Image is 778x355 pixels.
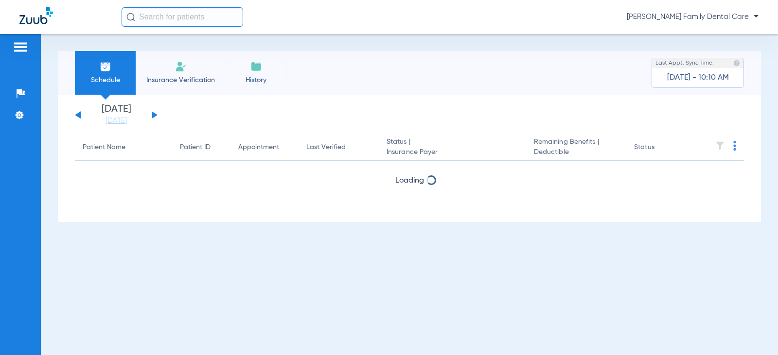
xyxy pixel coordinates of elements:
span: Last Appt. Sync Time: [655,58,714,68]
span: [DATE] - 10:10 AM [667,73,729,83]
input: Search for patients [122,7,243,27]
span: Insurance Payer [387,147,518,157]
div: Patient Name [83,142,125,152]
div: Appointment [238,142,291,152]
img: group-dot-blue.svg [733,141,736,151]
img: filter.svg [715,141,725,151]
img: Manual Insurance Verification [175,61,187,72]
img: hamburger-icon [13,41,28,53]
img: last sync help info [733,60,740,67]
th: Status [626,134,692,161]
div: Patient Name [83,142,164,152]
img: Schedule [100,61,111,72]
div: Last Verified [306,142,346,152]
span: Loading [395,177,424,185]
img: Search Icon [126,13,135,21]
span: Deductible [534,147,619,157]
th: Status | [379,134,526,161]
div: Patient ID [180,142,211,152]
span: Insurance Verification [143,75,218,85]
div: Appointment [238,142,279,152]
a: [DATE] [87,116,145,126]
span: Schedule [82,75,128,85]
span: [PERSON_NAME] Family Dental Care [627,12,759,22]
li: [DATE] [87,104,145,126]
img: History [250,61,262,72]
div: Last Verified [306,142,371,152]
img: Zuub Logo [19,7,53,24]
th: Remaining Benefits | [526,134,626,161]
span: History [233,75,279,85]
div: Patient ID [180,142,223,152]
